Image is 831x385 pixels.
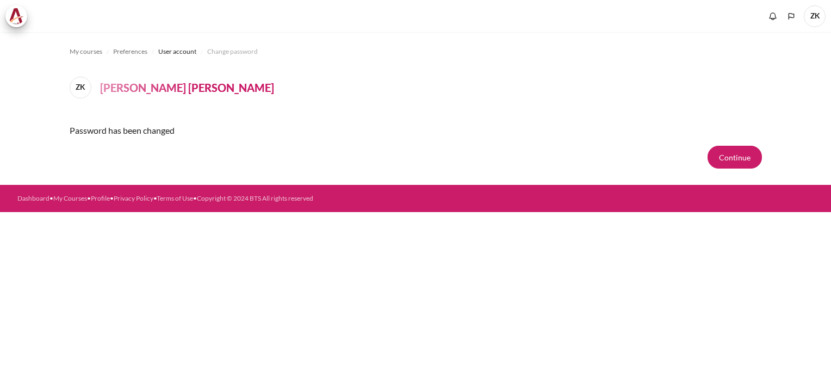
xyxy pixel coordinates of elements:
h4: [PERSON_NAME] [PERSON_NAME] [100,79,274,96]
a: Change password [207,45,258,58]
nav: Navigation bar [70,43,762,60]
span: My courses [70,47,102,57]
span: Preferences [113,47,147,57]
a: Preferences [113,45,147,58]
img: Architeck [9,8,24,24]
span: ZK [70,77,91,98]
a: ZK [70,77,96,98]
a: My courses [70,45,102,58]
div: Password has been changed [70,115,762,146]
span: ZK [804,5,826,27]
a: Architeck Architeck [5,5,33,27]
a: User menu [804,5,826,27]
span: Change password [207,47,258,57]
button: Languages [783,8,799,24]
button: Continue [708,146,762,169]
a: Dashboard [17,194,49,202]
a: Privacy Policy [114,194,153,202]
a: Profile [91,194,110,202]
span: User account [158,47,196,57]
a: Copyright © 2024 BTS All rights reserved [197,194,313,202]
a: My Courses [53,194,87,202]
div: Show notification window with no new notifications [765,8,781,24]
div: • • • • • [17,194,460,203]
a: Terms of Use [157,194,193,202]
